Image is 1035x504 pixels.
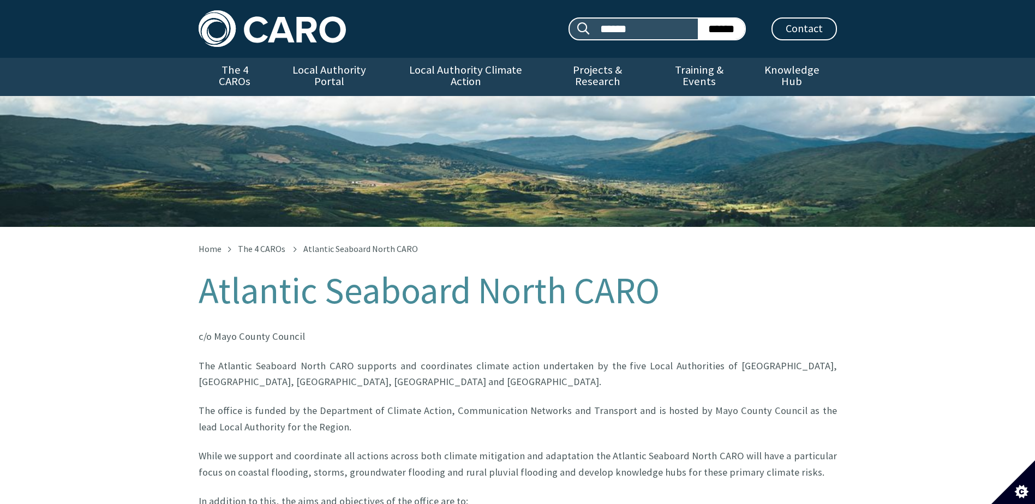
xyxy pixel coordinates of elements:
[199,10,346,47] img: Caro logo
[199,328,837,344] p: c/o Mayo County Council
[388,58,543,96] a: Local Authority Climate Action
[238,243,285,254] a: The 4 CAROs
[543,58,651,96] a: Projects & Research
[199,243,222,254] a: Home
[199,403,837,435] p: The office is funded by the Department of Climate Action, Communication Networks and Transport an...
[199,357,837,389] p: The Atlantic Seaboard North CARO supports and coordinates climate action undertaken by the five L...
[199,271,837,311] h1: Atlantic Seaboard North CARO
[747,58,836,96] a: Knowledge Hub
[199,58,271,96] a: The 4 CAROs
[199,448,837,480] p: While we support and coordinate all actions across both climate mitigation and adaptation the Atl...
[991,460,1035,504] button: Set cookie preferences
[651,58,747,96] a: Training & Events
[771,17,837,40] a: Contact
[271,58,388,96] a: Local Authority Portal
[303,243,418,254] span: Atlantic Seaboard North CARO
